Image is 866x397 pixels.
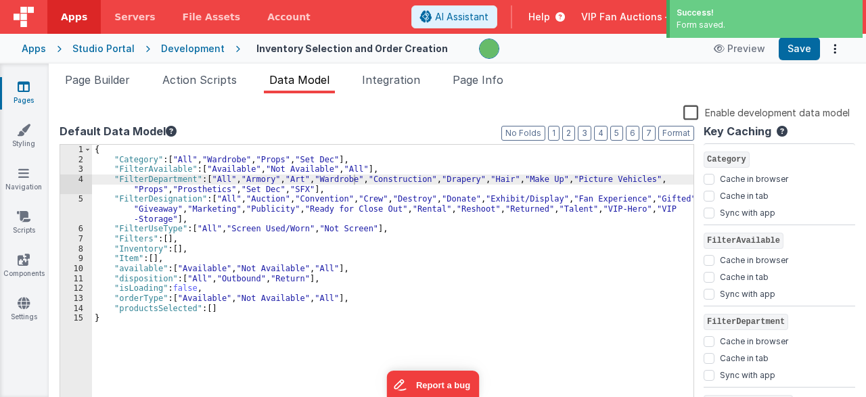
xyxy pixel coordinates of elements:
span: Help [528,10,550,24]
span: Page Info [453,73,503,87]
div: 3 [60,164,92,174]
span: Integration [362,73,420,87]
button: 4 [594,126,608,141]
span: Servers [114,10,155,24]
div: 4 [60,174,92,194]
button: 7 [642,126,656,141]
div: 10 [60,264,92,274]
span: FilterDepartment [704,314,788,330]
img: b741a219fae8fb8d4c9ddf88c934f7f7 [480,39,499,58]
button: Format [658,126,694,141]
button: 6 [626,126,639,141]
div: 1 [60,145,92,155]
button: 2 [562,126,575,141]
span: VIP Fan Auctions — [581,10,675,24]
label: Sync with app [720,367,775,381]
button: No Folds [501,126,545,141]
span: Action Scripts [162,73,237,87]
label: Cache in tab [720,188,769,202]
h4: Key Caching [704,126,771,138]
label: Enable development data model [683,104,850,120]
button: VIP Fan Auctions — [EMAIL_ADDRESS][DOMAIN_NAME] [581,10,855,24]
span: Apps [61,10,87,24]
div: Apps [22,42,46,55]
span: File Assets [183,10,241,24]
label: Sync with app [720,205,775,218]
div: 15 [60,313,92,323]
button: 1 [548,126,560,141]
button: Save [779,37,820,60]
div: 13 [60,294,92,304]
button: 5 [610,126,623,141]
div: Form saved. [677,19,856,31]
div: Studio Portal [72,42,135,55]
button: Options [825,39,844,58]
div: Success! [677,7,856,19]
label: Cache in browser [720,333,788,347]
div: 6 [60,224,92,234]
div: 11 [60,274,92,284]
label: Sync with app [720,286,775,300]
label: Cache in tab [720,269,769,283]
button: 3 [578,126,591,141]
div: 14 [60,304,92,314]
label: Cache in browser [720,252,788,266]
div: 2 [60,155,92,165]
span: Data Model [269,73,329,87]
button: Preview [706,38,773,60]
h4: Inventory Selection and Order Creation [256,43,448,53]
label: Cache in browser [720,171,788,185]
label: Cache in tab [720,350,769,364]
div: 12 [60,283,92,294]
span: AI Assistant [435,10,488,24]
button: AI Assistant [411,5,497,28]
div: 7 [60,234,92,244]
div: 8 [60,244,92,254]
span: Page Builder [65,73,130,87]
button: Default Data Model [60,123,177,139]
div: Development [161,42,225,55]
div: 9 [60,254,92,264]
span: FilterAvailable [704,233,783,249]
div: 5 [60,194,92,224]
span: Category [704,151,750,168]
